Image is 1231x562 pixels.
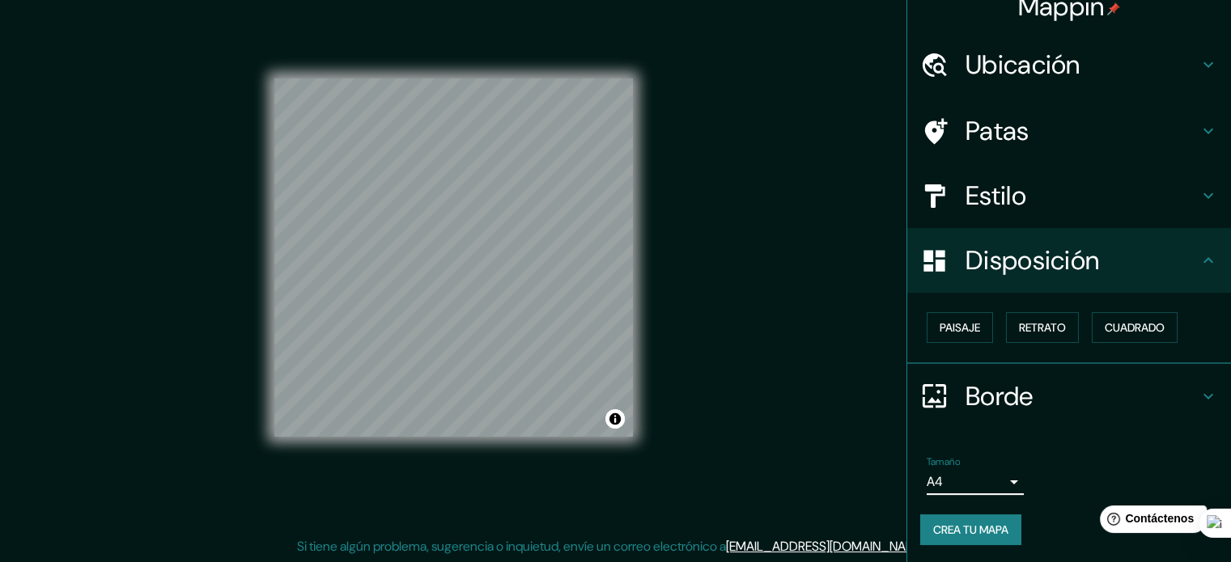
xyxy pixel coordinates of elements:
button: Retrato [1006,312,1079,343]
font: Retrato [1019,320,1066,335]
font: Borde [966,379,1034,413]
button: Activar o desactivar atribución [605,409,625,429]
font: Crea tu mapa [933,522,1008,537]
button: Paisaje [927,312,993,343]
iframe: Lanzador de widgets de ayuda [1087,499,1213,544]
div: A4 [927,469,1024,495]
font: Si tiene algún problema, sugerencia o inquietud, envíe un correo electrónico a [297,538,726,555]
div: Estilo [907,163,1231,228]
div: Borde [907,364,1231,429]
button: Cuadrado [1092,312,1178,343]
div: Patas [907,99,1231,163]
div: Disposición [907,228,1231,293]
canvas: Mapa [274,78,633,437]
font: Ubicación [966,48,1080,82]
font: Estilo [966,179,1026,213]
font: Tamaño [927,455,960,468]
div: Ubicación [907,32,1231,97]
font: Paisaje [940,320,980,335]
font: Disposición [966,243,1099,277]
font: A4 [927,473,943,490]
font: Patas [966,114,1029,148]
button: Crea tu mapa [920,514,1021,545]
a: [EMAIL_ADDRESS][DOMAIN_NAME] [726,538,926,555]
img: pin-icon.png [1107,2,1120,15]
font: Cuadrado [1105,320,1165,335]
